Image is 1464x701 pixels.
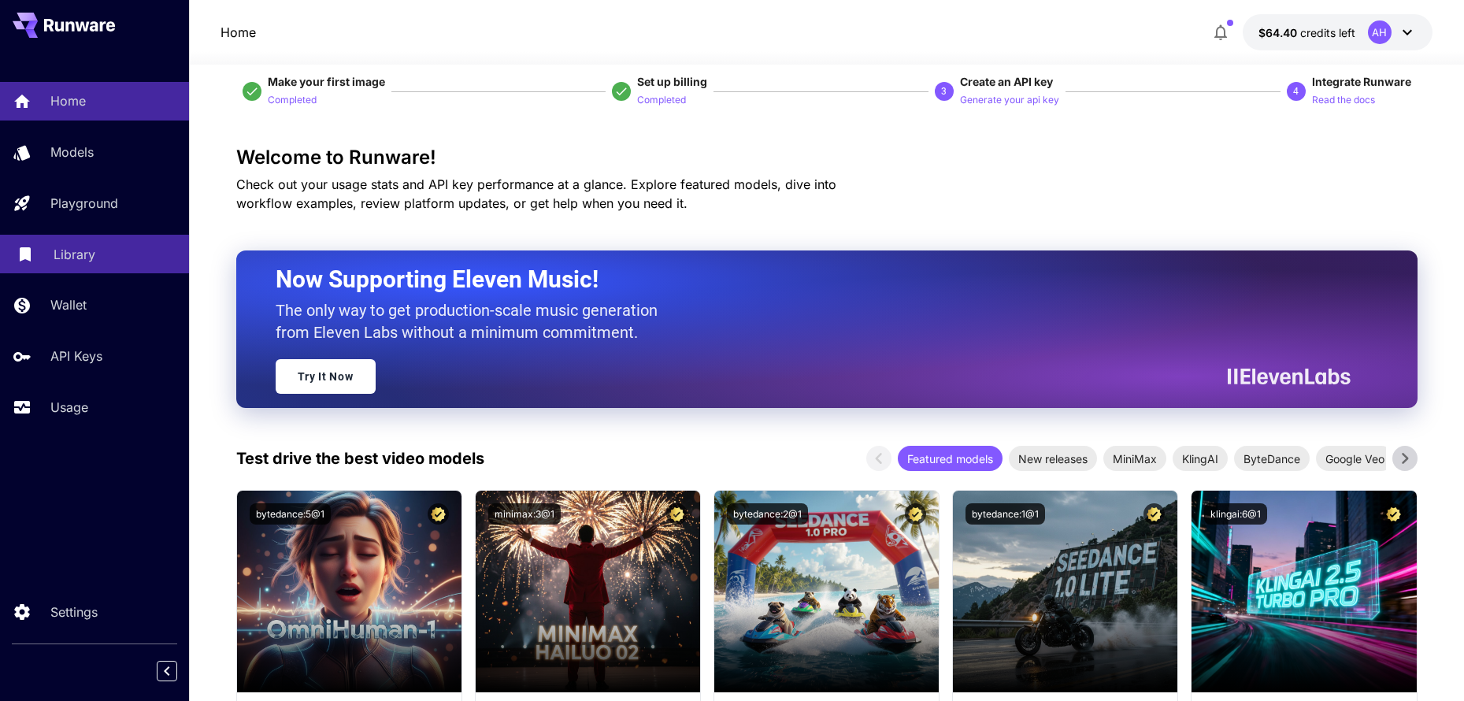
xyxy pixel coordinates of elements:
[157,661,177,681] button: Collapse sidebar
[1204,503,1267,525] button: klingai:6@1
[268,75,385,88] span: Make your first image
[637,75,707,88] span: Set up billing
[221,23,256,42] a: Home
[488,503,561,525] button: minimax:3@1
[54,245,95,264] p: Library
[276,265,1339,295] h2: Now Supporting Eleven Music!
[50,143,94,161] p: Models
[1316,451,1394,467] span: Google Veo
[666,503,688,525] button: Certified Model – Vetted for best performance and includes a commercial license.
[236,447,484,470] p: Test drive the best video models
[898,446,1003,471] div: Featured models
[1316,446,1394,471] div: Google Veo
[50,603,98,621] p: Settings
[637,90,686,109] button: Completed
[1312,93,1375,108] p: Read the docs
[50,194,118,213] p: Playground
[276,299,669,343] p: The only way to get production-scale music generation from Eleven Labs without a minimum commitment.
[1234,446,1310,471] div: ByteDance
[1312,75,1411,88] span: Integrate Runware
[1173,446,1228,471] div: KlingAI
[1143,503,1165,525] button: Certified Model – Vetted for best performance and includes a commercial license.
[1258,26,1300,39] span: $64.40
[268,93,317,108] p: Completed
[960,90,1059,109] button: Generate your api key
[236,147,1418,169] h3: Welcome to Runware!
[1258,24,1355,41] div: $64.39548
[1293,84,1299,98] p: 4
[221,23,256,42] nav: breadcrumb
[50,347,102,365] p: API Keys
[637,93,686,108] p: Completed
[236,176,836,211] span: Check out your usage stats and API key performance at a glance. Explore featured models, dive int...
[1368,20,1392,44] div: AH
[960,93,1059,108] p: Generate your api key
[1312,90,1375,109] button: Read the docs
[960,75,1053,88] span: Create an API key
[276,359,376,394] a: Try It Now
[727,503,808,525] button: bytedance:2@1
[905,503,926,525] button: Certified Model – Vetted for best performance and includes a commercial license.
[1009,451,1097,467] span: New releases
[941,84,947,98] p: 3
[714,491,939,692] img: alt
[50,295,87,314] p: Wallet
[898,451,1003,467] span: Featured models
[169,657,189,685] div: Collapse sidebar
[1173,451,1228,467] span: KlingAI
[50,398,88,417] p: Usage
[1243,14,1432,50] button: $64.39548AH
[1103,446,1166,471] div: MiniMax
[1300,26,1355,39] span: credits left
[1009,446,1097,471] div: New releases
[1103,451,1166,467] span: MiniMax
[1383,503,1404,525] button: Certified Model – Vetted for best performance and includes a commercial license.
[237,491,461,692] img: alt
[50,91,86,110] p: Home
[250,503,331,525] button: bytedance:5@1
[953,491,1177,692] img: alt
[268,90,317,109] button: Completed
[476,491,700,692] img: alt
[428,503,449,525] button: Certified Model – Vetted for best performance and includes a commercial license.
[1192,491,1416,692] img: alt
[1234,451,1310,467] span: ByteDance
[965,503,1045,525] button: bytedance:1@1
